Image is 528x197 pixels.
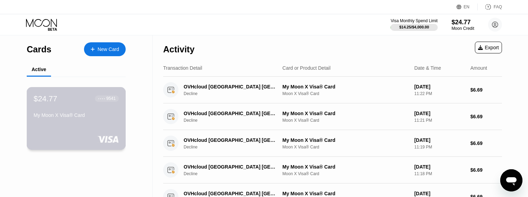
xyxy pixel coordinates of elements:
[414,191,465,196] div: [DATE]
[470,87,502,93] div: $6.69
[414,137,465,143] div: [DATE]
[106,96,116,101] div: 9541
[184,145,286,149] div: Decline
[399,25,429,29] div: $14.25 / $4,000.00
[414,118,465,123] div: 11:21 PM
[163,130,502,157] div: OVHcloud [GEOGRAPHIC_DATA] [GEOGRAPHIC_DATA]DeclineMy Moon X Visa® CardMoon X Visa® Card[DATE]11:...
[163,65,202,71] div: Transaction Detail
[283,145,409,149] div: Moon X Visa® Card
[163,77,502,103] div: OVHcloud [GEOGRAPHIC_DATA] [GEOGRAPHIC_DATA]DeclineMy Moon X Visa® CardMoon X Visa® Card[DATE]11:...
[414,84,465,89] div: [DATE]
[98,46,119,52] div: New Card
[500,169,522,191] iframe: Button to launch messaging window
[414,91,465,96] div: 11:22 PM
[470,114,502,119] div: $6.69
[84,42,126,56] div: New Card
[163,157,502,183] div: OVHcloud [GEOGRAPHIC_DATA] [GEOGRAPHIC_DATA]DeclineMy Moon X Visa® CardMoon X Visa® Card[DATE]11:...
[184,164,279,170] div: OVHcloud [GEOGRAPHIC_DATA] [GEOGRAPHIC_DATA]
[283,91,409,96] div: Moon X Visa® Card
[184,191,279,196] div: OVHcloud [GEOGRAPHIC_DATA] [GEOGRAPHIC_DATA]
[414,111,465,116] div: [DATE]
[470,167,502,173] div: $6.69
[27,44,51,54] div: Cards
[283,164,409,170] div: My Moon X Visa® Card
[184,91,286,96] div: Decline
[391,18,437,23] div: Visa Monthly Spend Limit
[452,19,474,26] div: $24.77
[283,191,409,196] div: My Moon X Visa® Card
[456,3,478,10] div: EN
[283,137,409,143] div: My Moon X Visa® Card
[34,94,57,103] div: $24.77
[470,140,502,146] div: $6.69
[478,45,499,50] div: Export
[27,87,125,149] div: $24.77● ● ● ●9541My Moon X Visa® Card
[452,19,474,31] div: $24.77Moon Credit
[478,3,502,10] div: FAQ
[163,44,194,54] div: Activity
[98,97,105,100] div: ● ● ● ●
[184,111,279,116] div: OVHcloud [GEOGRAPHIC_DATA] [GEOGRAPHIC_DATA]
[283,171,409,176] div: Moon X Visa® Card
[414,164,465,170] div: [DATE]
[391,18,437,31] div: Visa Monthly Spend Limit$14.25/$4,000.00
[283,118,409,123] div: Moon X Visa® Card
[32,67,46,72] div: Active
[163,103,502,130] div: OVHcloud [GEOGRAPHIC_DATA] [GEOGRAPHIC_DATA]DeclineMy Moon X Visa® CardMoon X Visa® Card[DATE]11:...
[34,112,119,118] div: My Moon X Visa® Card
[184,84,279,89] div: OVHcloud [GEOGRAPHIC_DATA] [GEOGRAPHIC_DATA]
[452,26,474,31] div: Moon Credit
[414,65,441,71] div: Date & Time
[184,137,279,143] div: OVHcloud [GEOGRAPHIC_DATA] [GEOGRAPHIC_DATA]
[184,118,286,123] div: Decline
[184,171,286,176] div: Decline
[283,84,409,89] div: My Moon X Visa® Card
[475,42,502,53] div: Export
[470,65,487,71] div: Amount
[464,5,470,9] div: EN
[283,65,331,71] div: Card or Product Detail
[414,145,465,149] div: 11:19 PM
[283,111,409,116] div: My Moon X Visa® Card
[414,171,465,176] div: 11:18 PM
[494,5,502,9] div: FAQ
